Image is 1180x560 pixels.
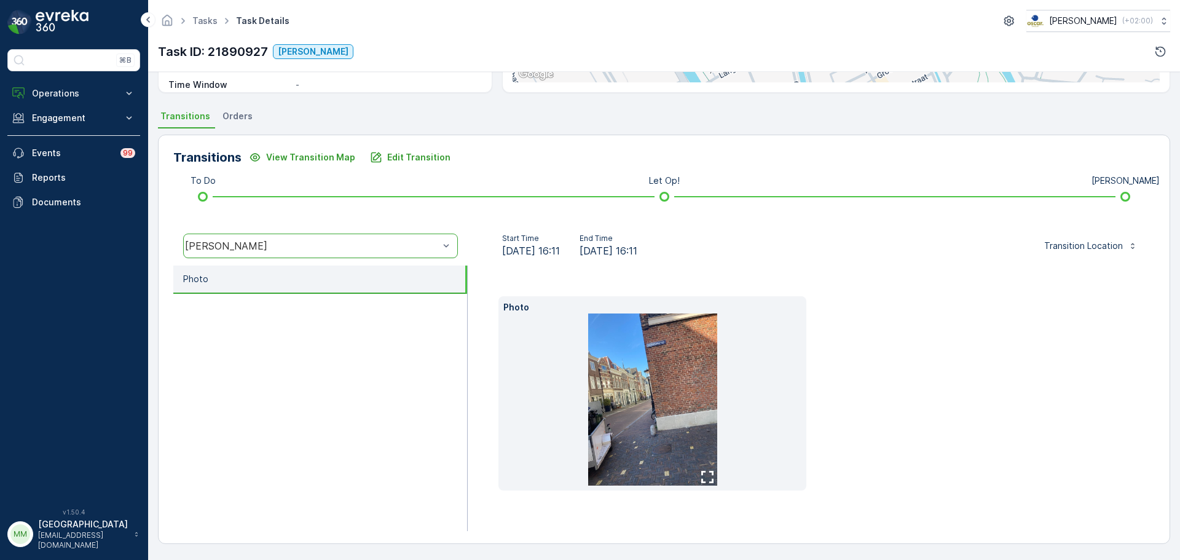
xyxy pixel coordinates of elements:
[38,530,128,550] p: [EMAIL_ADDRESS][DOMAIN_NAME]
[173,148,242,167] p: Transitions
[502,234,560,243] p: Start Time
[234,15,292,27] span: Task Details
[516,66,556,82] img: Google
[32,196,135,208] p: Documents
[7,165,140,190] a: Reports
[273,44,353,59] button: Geen Afval
[1091,175,1160,187] p: [PERSON_NAME]
[192,15,218,26] a: Tasks
[503,301,801,314] p: Photo
[502,243,560,258] span: [DATE] 16:11
[7,518,140,550] button: MM[GEOGRAPHIC_DATA][EMAIL_ADDRESS][DOMAIN_NAME]
[296,79,479,91] p: -
[38,518,128,530] p: [GEOGRAPHIC_DATA]
[278,45,348,58] p: [PERSON_NAME]
[222,110,253,122] span: Orders
[649,175,680,187] p: Let Op!
[168,79,291,91] p: Time Window
[123,148,133,158] p: 99
[32,147,113,159] p: Events
[32,172,135,184] p: Reports
[7,190,140,215] a: Documents
[160,18,174,29] a: Homepage
[580,243,637,258] span: [DATE] 16:11
[1026,14,1044,28] img: basis-logo_rgb2x.png
[580,234,637,243] p: End Time
[7,10,32,34] img: logo
[10,524,30,544] div: MM
[7,106,140,130] button: Engagement
[387,151,450,164] p: Edit Transition
[7,508,140,516] span: v 1.50.4
[183,273,208,285] p: Photo
[242,148,363,167] button: View Transition Map
[7,81,140,106] button: Operations
[1026,10,1170,32] button: [PERSON_NAME](+02:00)
[1037,236,1145,256] button: Transition Location
[191,175,216,187] p: To Do
[119,55,132,65] p: ⌘B
[1049,15,1117,27] p: [PERSON_NAME]
[1122,16,1153,26] p: ( +02:00 )
[32,87,116,100] p: Operations
[160,110,210,122] span: Transitions
[185,240,439,251] div: [PERSON_NAME]
[7,141,140,165] a: Events99
[158,42,268,61] p: Task ID: 21890927
[32,112,116,124] p: Engagement
[588,314,717,486] img: 3919eaeebeda4738834301eebfa0ecaa.jpg
[266,151,355,164] p: View Transition Map
[516,66,556,82] a: Open this area in Google Maps (opens a new window)
[36,10,88,34] img: logo_dark-DEwI_e13.png
[363,148,458,167] button: Edit Transition
[1044,240,1123,252] p: Transition Location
